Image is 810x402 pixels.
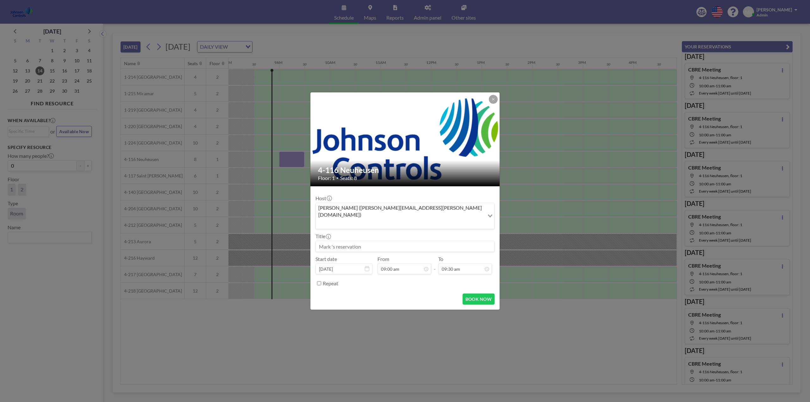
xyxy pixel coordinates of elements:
label: Host [315,195,331,201]
label: Repeat [323,280,338,287]
img: 537.png [310,86,500,192]
span: [PERSON_NAME] ([PERSON_NAME][EMAIL_ADDRESS][PERSON_NAME][DOMAIN_NAME]) [317,204,483,219]
h2: 4-116 Neuheusen [318,165,493,175]
div: Search for option [316,203,494,229]
label: From [377,256,389,262]
span: - [434,258,436,272]
input: Search for option [316,220,484,228]
span: • [336,176,339,180]
span: Floor: 1 [318,175,335,181]
label: Title [315,233,330,239]
button: BOOK NOW [463,294,495,305]
span: Seats: 8 [340,175,357,181]
input: Mark 's reservation [316,241,494,252]
label: To [438,256,443,262]
label: Start date [315,256,337,262]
